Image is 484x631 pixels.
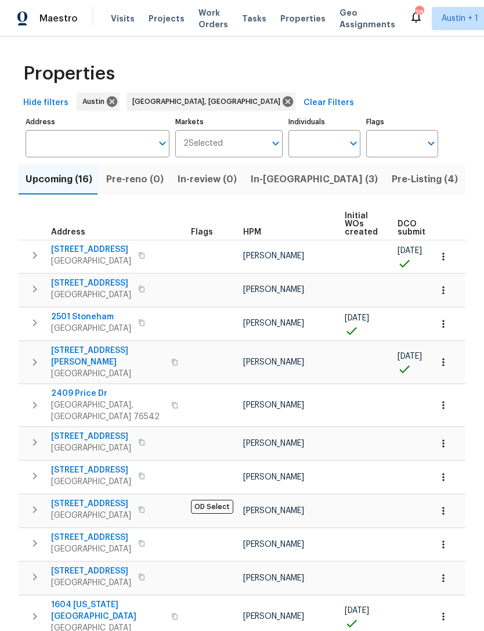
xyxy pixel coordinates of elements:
span: OD Select [191,500,233,514]
span: [PERSON_NAME] [243,473,304,481]
span: [GEOGRAPHIC_DATA] [51,289,131,301]
span: Work Orders [198,7,228,30]
button: Hide filters [19,92,73,114]
span: [GEOGRAPHIC_DATA] [51,543,131,555]
span: Austin [82,96,109,107]
span: DCO submitted [398,220,439,236]
span: [STREET_ADDRESS] [51,498,131,510]
span: Pre-Listing (4) [392,171,458,188]
span: [DATE] [345,314,369,322]
button: Open [423,135,439,152]
span: [GEOGRAPHIC_DATA] [51,323,131,334]
span: [STREET_ADDRESS] [51,431,131,442]
span: [STREET_ADDRESS] [51,244,131,255]
span: 2501 Stoneham [51,311,131,323]
span: [PERSON_NAME] [243,439,304,448]
span: [PERSON_NAME] [243,401,304,409]
span: [GEOGRAPHIC_DATA] [51,368,164,380]
span: [PERSON_NAME] [243,574,304,582]
span: [PERSON_NAME] [243,358,304,366]
span: In-review (0) [178,171,237,188]
div: 38 [415,7,423,19]
span: Austin + 1 [442,13,478,24]
span: HPM [243,228,261,236]
span: [GEOGRAPHIC_DATA] [51,255,131,267]
span: [STREET_ADDRESS] [51,277,131,289]
span: Pre-reno (0) [106,171,164,188]
span: [GEOGRAPHIC_DATA] [51,510,131,521]
span: 2409 Price Dr [51,388,164,399]
span: In-[GEOGRAPHIC_DATA] (3) [251,171,378,188]
button: Open [345,135,362,152]
span: [PERSON_NAME] [243,252,304,260]
span: Address [51,228,85,236]
span: [DATE] [398,352,422,360]
span: [GEOGRAPHIC_DATA] [51,577,131,589]
span: Visits [111,13,135,24]
span: [STREET_ADDRESS] [51,565,131,577]
label: Individuals [288,118,360,125]
span: [PERSON_NAME] [243,540,304,549]
button: Clear Filters [299,92,359,114]
span: [GEOGRAPHIC_DATA] [51,476,131,488]
span: [GEOGRAPHIC_DATA], [GEOGRAPHIC_DATA] 76542 [51,399,164,423]
span: Tasks [242,15,266,23]
span: [GEOGRAPHIC_DATA], [GEOGRAPHIC_DATA] [132,96,285,107]
span: 1604 [US_STATE][GEOGRAPHIC_DATA] [51,599,164,622]
span: [PERSON_NAME] [243,319,304,327]
span: [STREET_ADDRESS][PERSON_NAME] [51,345,164,368]
span: [STREET_ADDRESS] [51,532,131,543]
button: Open [268,135,284,152]
button: Open [154,135,171,152]
span: Properties [23,68,115,80]
span: Projects [149,13,185,24]
span: [STREET_ADDRESS] [51,464,131,476]
label: Markets [175,118,283,125]
label: Address [26,118,169,125]
span: Hide filters [23,96,68,110]
span: Upcoming (16) [26,171,92,188]
div: Austin [77,92,120,111]
span: [DATE] [398,247,422,255]
span: Flags [191,228,213,236]
span: [PERSON_NAME] [243,612,304,621]
span: Initial WOs created [345,212,378,236]
span: [PERSON_NAME] [243,286,304,294]
span: [PERSON_NAME] [243,507,304,515]
span: [DATE] [345,607,369,615]
div: [GEOGRAPHIC_DATA], [GEOGRAPHIC_DATA] [127,92,295,111]
span: Geo Assignments [339,7,395,30]
span: Clear Filters [304,96,354,110]
span: Properties [280,13,326,24]
span: Maestro [39,13,78,24]
span: 2 Selected [183,139,223,149]
label: Flags [366,118,438,125]
span: [GEOGRAPHIC_DATA] [51,442,131,454]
